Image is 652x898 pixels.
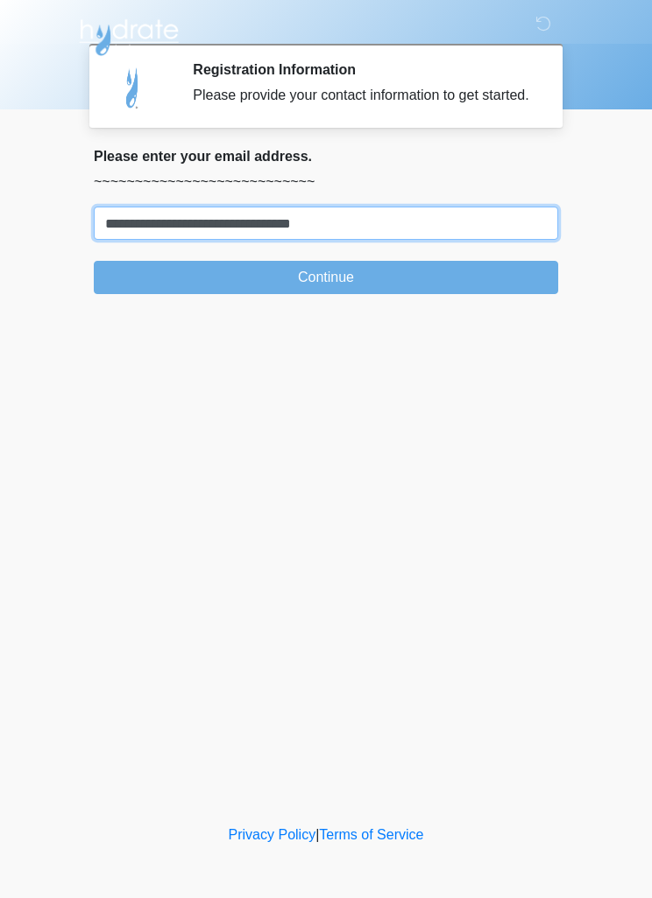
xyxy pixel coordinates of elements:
[94,261,558,294] button: Continue
[229,827,316,842] a: Privacy Policy
[76,13,181,57] img: Hydrate IV Bar - Chandler Logo
[315,827,319,842] a: |
[319,827,423,842] a: Terms of Service
[107,61,159,114] img: Agent Avatar
[94,172,558,193] p: ~~~~~~~~~~~~~~~~~~~~~~~~~~~
[94,148,558,165] h2: Please enter your email address.
[193,85,532,106] div: Please provide your contact information to get started.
